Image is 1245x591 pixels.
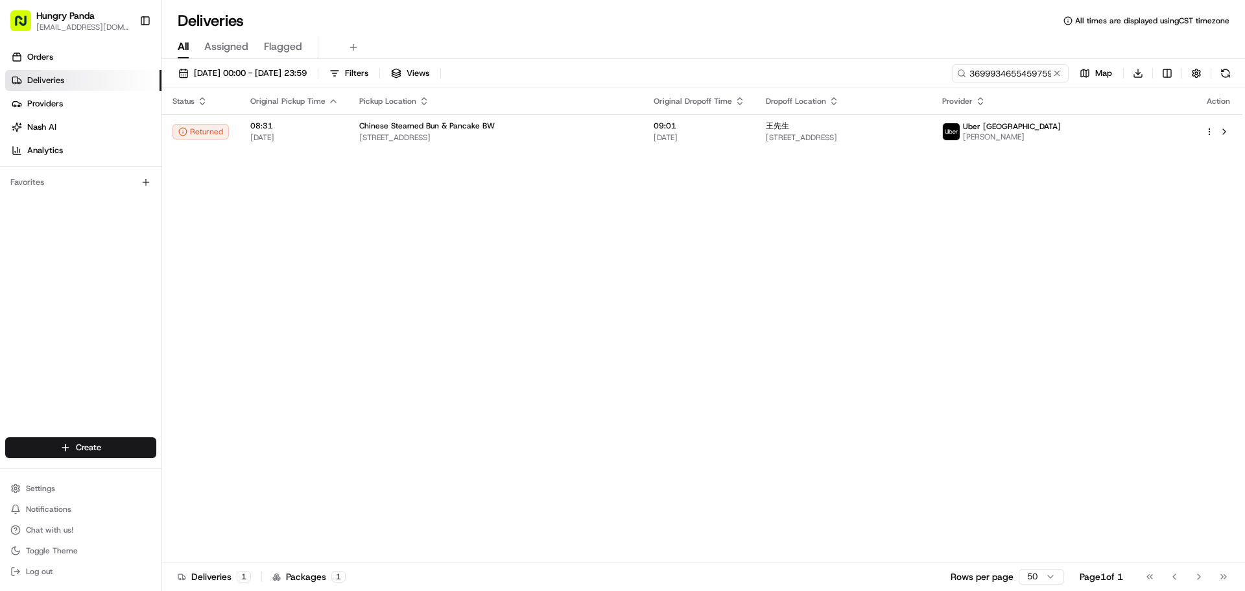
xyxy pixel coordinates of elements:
input: Type to search [952,64,1069,82]
span: All [178,39,189,54]
span: [STREET_ADDRESS] [766,132,922,143]
button: Filters [324,64,374,82]
span: [DATE] 00:00 - [DATE] 23:59 [194,67,307,79]
img: uber-new-logo.jpeg [943,123,960,140]
div: 1 [331,571,346,583]
button: [DATE] 00:00 - [DATE] 23:59 [172,64,313,82]
button: Toggle Theme [5,542,156,560]
span: Assigned [204,39,248,54]
span: [PERSON_NAME] [963,132,1061,142]
span: Provider [942,96,973,106]
span: [DATE] [250,132,338,143]
button: Hungry Panda[EMAIL_ADDRESS][DOMAIN_NAME] [5,5,134,36]
button: Refresh [1216,64,1235,82]
button: Hungry Panda [36,9,95,22]
div: Deliveries [178,570,251,583]
span: Pickup Location [359,96,416,106]
span: Chat with us! [26,525,73,535]
span: 09:01 [654,121,745,131]
span: Views [407,67,429,79]
span: Filters [345,67,368,79]
span: [DATE] [654,132,745,143]
p: Rows per page [951,570,1014,583]
span: Notifications [26,504,71,514]
a: Providers [5,93,161,114]
button: Create [5,437,156,458]
div: Action [1205,96,1232,106]
div: 1 [237,571,251,583]
span: Toggle Theme [26,546,78,556]
span: Create [76,442,101,453]
a: Orders [5,47,161,67]
button: Returned [172,124,229,139]
span: Nash AI [27,121,56,133]
span: Map [1095,67,1112,79]
span: [STREET_ADDRESS] [359,132,633,143]
div: Favorites [5,172,156,193]
span: Providers [27,98,63,110]
h1: Deliveries [178,10,244,31]
div: Page 1 of 1 [1080,570,1123,583]
a: Nash AI [5,117,161,138]
button: Log out [5,562,156,581]
button: Settings [5,479,156,498]
div: Packages [272,570,346,583]
span: Settings [26,483,55,494]
span: Uber [GEOGRAPHIC_DATA] [963,121,1061,132]
a: Analytics [5,140,161,161]
a: Deliveries [5,70,161,91]
span: Status [172,96,195,106]
span: Dropoff Location [766,96,826,106]
button: Chat with us! [5,521,156,539]
span: Original Dropoff Time [654,96,732,106]
button: Map [1074,64,1118,82]
span: Flagged [264,39,302,54]
span: Analytics [27,145,63,156]
button: Views [385,64,435,82]
span: Orders [27,51,53,63]
span: Original Pickup Time [250,96,326,106]
span: Deliveries [27,75,64,86]
button: Notifications [5,500,156,518]
span: 王先生 [766,121,789,131]
span: Chinese Steamed Bun & Pancake BW [359,121,495,131]
span: All times are displayed using CST timezone [1075,16,1229,26]
span: 08:31 [250,121,338,131]
span: Log out [26,566,53,577]
button: [EMAIL_ADDRESS][DOMAIN_NAME] [36,22,129,32]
